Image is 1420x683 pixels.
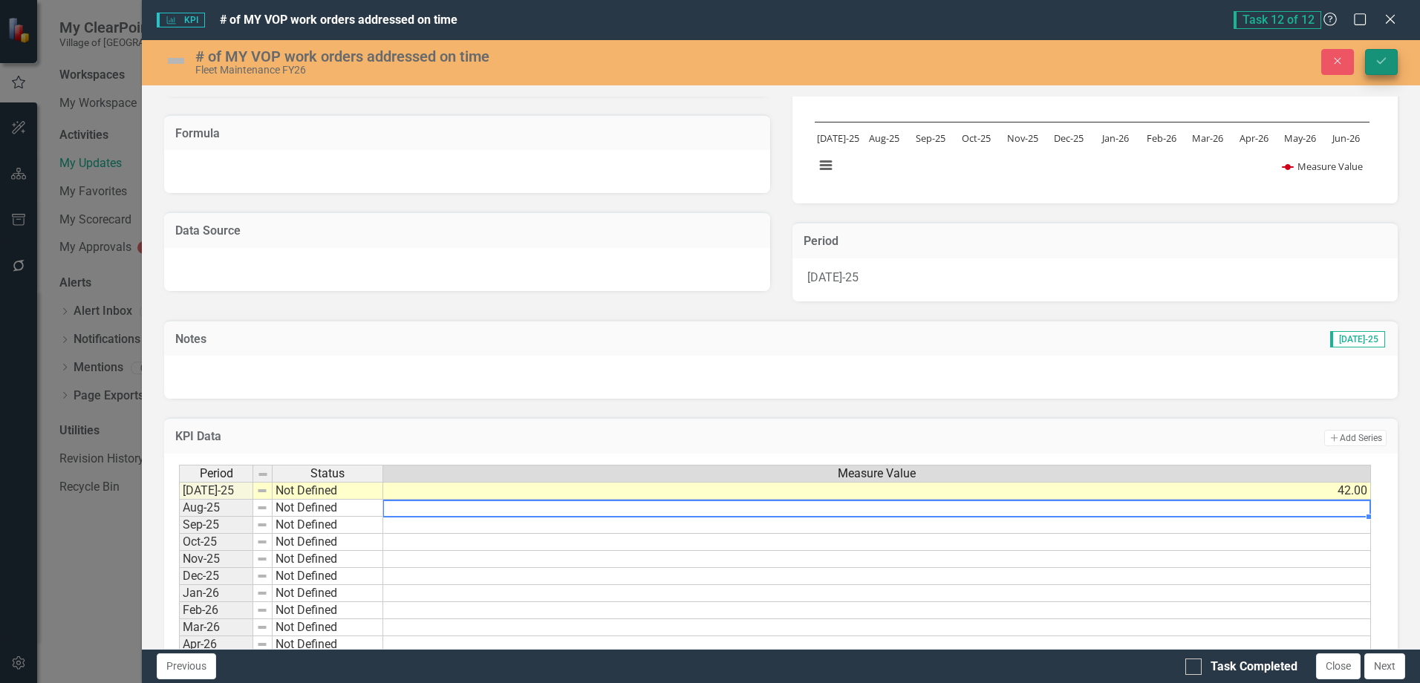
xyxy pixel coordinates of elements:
[179,551,253,568] td: Nov-25
[273,602,383,619] td: Not Defined
[157,653,216,679] button: Previous
[175,224,758,238] h3: Data Source
[1146,131,1176,145] text: Feb-26
[273,619,383,636] td: Not Defined
[179,602,253,619] td: Feb-26
[1234,11,1321,29] span: Task 12 of 12
[175,333,606,346] h3: Notes
[915,131,945,145] text: Sep-25
[179,517,253,534] td: Sep-25
[175,127,758,140] h3: Formula
[256,587,268,599] img: 8DAGhfEEPCf229AAAAAElFTkSuQmCC
[1330,331,1385,347] span: [DATE]-25
[164,49,188,73] img: Not Defined
[1192,131,1223,145] text: Mar-26
[838,467,916,480] span: Measure Value
[256,604,268,616] img: 8DAGhfEEPCf229AAAAAElFTkSuQmCC
[179,636,253,653] td: Apr-26
[815,155,836,176] button: View chart menu, Chart
[195,65,858,76] div: Fleet Maintenance FY26
[804,235,1387,248] h3: Period
[179,482,253,500] td: [DATE]-25
[792,258,1398,301] div: [DATE]-25
[1283,160,1364,173] button: Show Measure Value
[256,621,268,633] img: 8DAGhfEEPCf229AAAAAElFTkSuQmCC
[273,534,383,551] td: Not Defined
[962,131,991,145] text: Oct-25
[257,468,269,480] img: 8DAGhfEEPCf229AAAAAElFTkSuQmCC
[195,48,858,65] div: # of MY VOP work orders addressed on time
[256,485,268,497] img: 8DAGhfEEPCf229AAAAAElFTkSuQmCC
[273,568,383,585] td: Not Defined
[273,482,383,500] td: Not Defined
[273,517,383,534] td: Not Defined
[179,534,253,551] td: Oct-25
[256,502,268,514] img: 8DAGhfEEPCf229AAAAAElFTkSuQmCC
[868,131,899,145] text: Aug-25
[179,619,253,636] td: Mar-26
[273,551,383,568] td: Not Defined
[383,482,1371,500] td: 42.00
[179,500,253,517] td: Aug-25
[1100,131,1128,145] text: Jan-26
[157,13,204,27] span: KPI
[256,553,268,565] img: 8DAGhfEEPCf229AAAAAElFTkSuQmCC
[1284,131,1316,145] text: May-26
[179,568,253,585] td: Dec-25
[256,570,268,582] img: 8DAGhfEEPCf229AAAAAElFTkSuQmCC
[1324,430,1387,446] button: Add Series
[1007,131,1038,145] text: Nov-25
[200,467,233,480] span: Period
[256,519,268,531] img: 8DAGhfEEPCf229AAAAAElFTkSuQmCC
[1364,653,1405,679] button: Next
[220,13,457,27] span: # of MY VOP work orders addressed on time
[1331,131,1360,145] text: Jun-26
[256,536,268,548] img: 8DAGhfEEPCf229AAAAAElFTkSuQmCC
[1054,131,1084,145] text: Dec-25
[273,500,383,517] td: Not Defined
[175,430,688,443] h3: KPI Data
[256,638,268,650] img: 8DAGhfEEPCf229AAAAAElFTkSuQmCC
[1316,653,1361,679] button: Close
[1211,659,1297,676] div: Task Completed
[310,467,345,480] span: Status
[273,636,383,653] td: Not Defined
[816,131,859,145] text: [DATE]-25
[1239,131,1268,145] text: Apr-26
[273,585,383,602] td: Not Defined
[179,585,253,602] td: Jan-26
